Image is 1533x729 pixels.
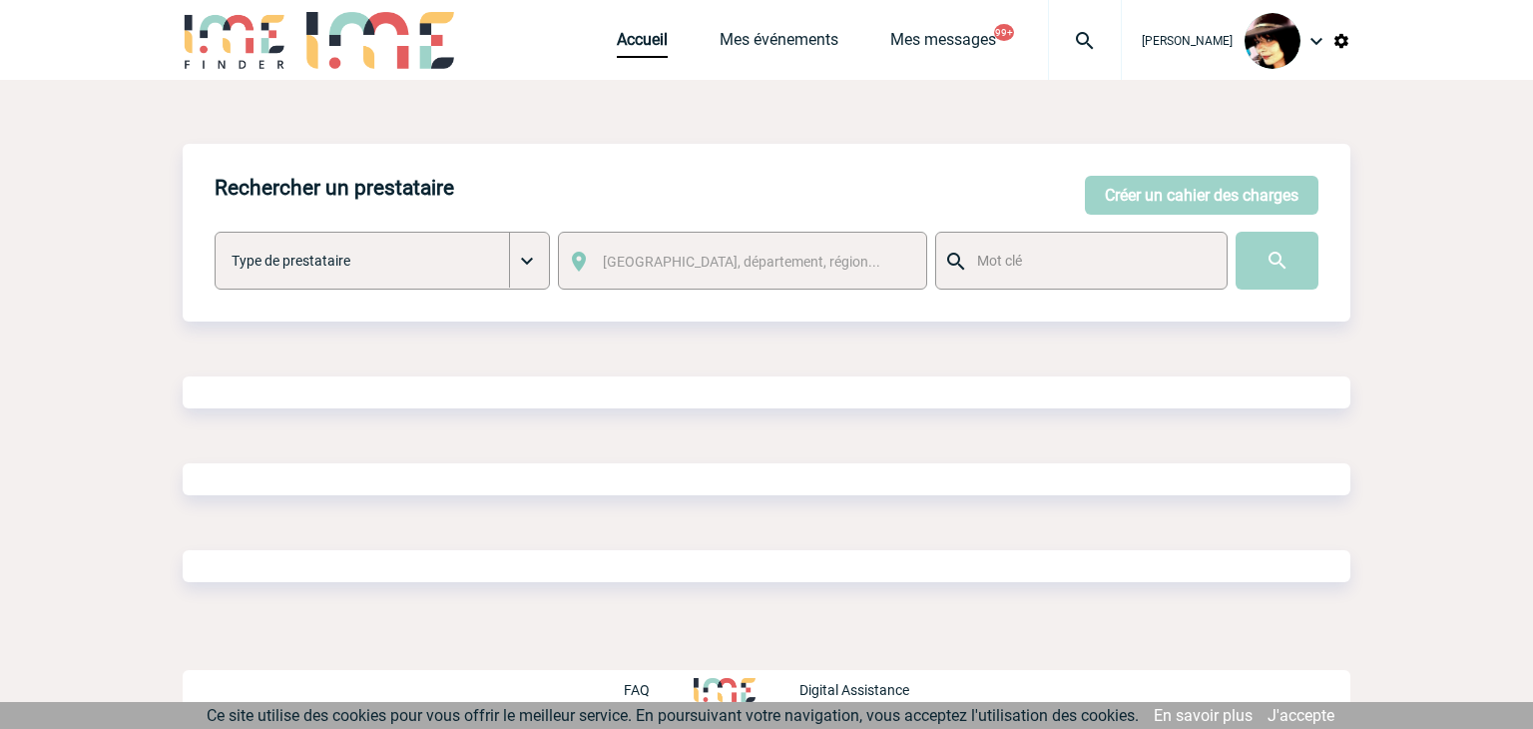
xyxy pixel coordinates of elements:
[624,682,650,698] p: FAQ
[972,248,1209,274] input: Mot clé
[603,254,880,270] span: [GEOGRAPHIC_DATA], département, région...
[890,30,996,58] a: Mes messages
[1245,13,1300,69] img: 101023-0.jpg
[694,678,756,702] img: http://www.idealmeetingsevents.fr/
[1268,706,1334,725] a: J'accepte
[617,30,668,58] a: Accueil
[1142,34,1233,48] span: [PERSON_NAME]
[183,12,286,69] img: IME-Finder
[1236,232,1318,290] input: Submit
[215,176,454,200] h4: Rechercher un prestataire
[207,706,1139,725] span: Ce site utilise des cookies pour vous offrir le meilleur service. En poursuivant votre navigation...
[624,679,694,698] a: FAQ
[799,682,909,698] p: Digital Assistance
[720,30,838,58] a: Mes événements
[994,24,1014,41] button: 99+
[1154,706,1253,725] a: En savoir plus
